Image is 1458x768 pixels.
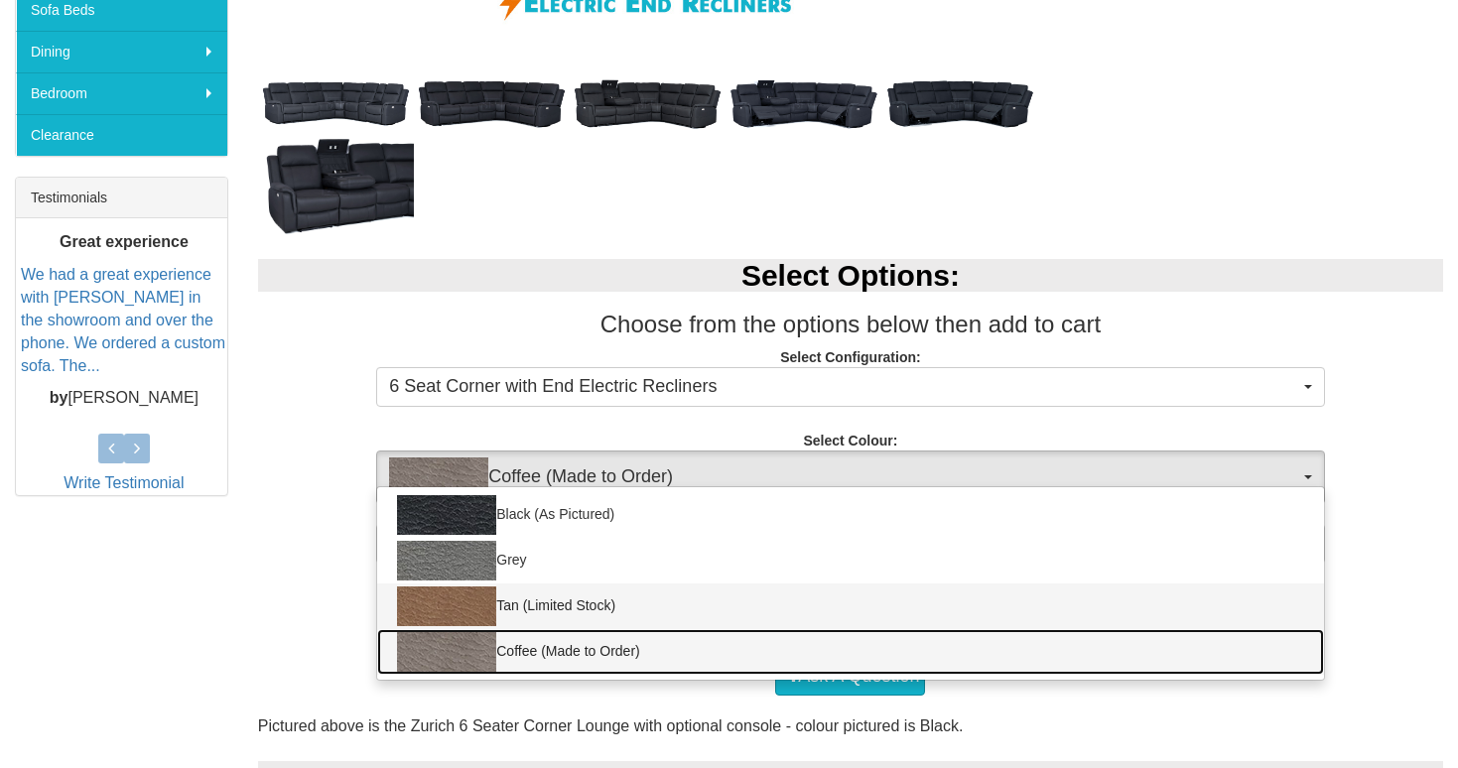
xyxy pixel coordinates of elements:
span: Coffee (Made to Order) [389,457,1298,497]
a: Write Testimonial [64,474,184,491]
a: Tan (Limited Stock) [377,583,1323,629]
span: 6 Seat Corner with End Electric Recliners [389,374,1298,400]
button: Coffee (Made to Order)Coffee (Made to Order) [376,450,1324,504]
h3: Choose from the options below then add to cart [258,312,1443,337]
a: Black (As Pictured) [377,492,1323,538]
b: Great experience [60,233,189,250]
strong: Select Configuration: [780,349,921,365]
img: Coffee (Made to Order) [389,457,488,497]
div: Testimonials [16,178,227,218]
img: Coffee (Made to Order) [397,632,496,672]
b: Select Options: [741,259,960,292]
img: Tan (Limited Stock) [397,586,496,626]
p: [PERSON_NAME] [21,387,227,410]
a: Coffee (Made to Order) [377,629,1323,675]
strong: Select Colour: [803,433,897,448]
b: by [50,389,68,406]
a: Grey [377,538,1323,583]
a: Dining [16,31,227,72]
a: We had a great experience with [PERSON_NAME] in the showroom and over the phone. We ordered a cus... [21,266,225,373]
img: Black (As Pictured) [397,495,496,535]
img: Grey [397,541,496,580]
a: Bedroom [16,72,227,114]
a: Clearance [16,114,227,156]
button: 6 Seat Corner with End Electric Recliners [376,367,1324,407]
